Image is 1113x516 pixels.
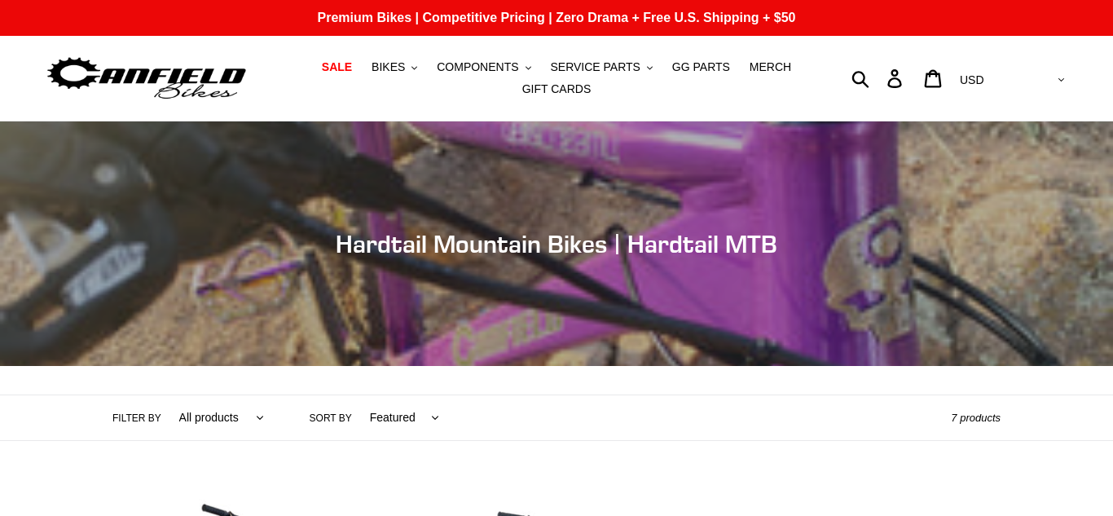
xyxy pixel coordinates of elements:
span: GIFT CARDS [522,82,592,96]
span: SALE [322,60,352,74]
span: 7 products [951,412,1001,424]
span: COMPONENTS [437,60,518,74]
label: Filter by [112,411,161,426]
span: Hardtail Mountain Bikes | Hardtail MTB [336,229,777,258]
img: Canfield Bikes [45,53,249,104]
span: SERVICE PARTS [550,60,640,74]
a: SALE [314,56,360,78]
button: COMPONENTS [429,56,539,78]
span: GG PARTS [672,60,730,74]
button: BIKES [363,56,425,78]
a: GG PARTS [664,56,738,78]
label: Sort by [310,411,352,426]
span: BIKES [372,60,405,74]
a: MERCH [741,56,799,78]
span: MERCH [750,60,791,74]
button: SERVICE PARTS [542,56,660,78]
a: GIFT CARDS [514,78,600,100]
